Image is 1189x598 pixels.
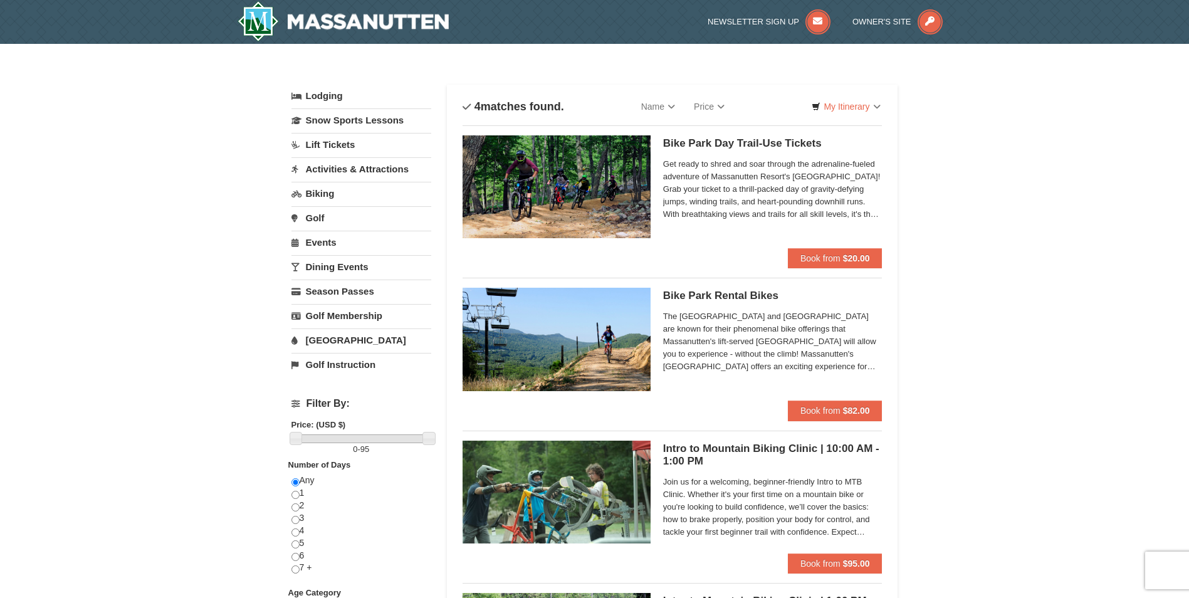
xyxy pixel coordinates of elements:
[291,398,431,409] h4: Filter By:
[291,280,431,303] a: Season Passes
[663,137,883,150] h5: Bike Park Day Trail-Use Tickets
[788,401,883,421] button: Book from $82.00
[788,553,883,574] button: Book from $95.00
[291,255,431,278] a: Dining Events
[238,1,449,41] img: Massanutten Resort Logo
[708,17,830,26] a: Newsletter Sign Up
[291,328,431,352] a: [GEOGRAPHIC_DATA]
[852,17,911,26] span: Owner's Site
[788,248,883,268] button: Book from $20.00
[291,206,431,229] a: Golf
[360,444,369,454] span: 95
[632,94,684,119] a: Name
[291,231,431,254] a: Events
[474,100,481,113] span: 4
[288,460,351,469] strong: Number of Days
[463,100,564,113] h4: matches found.
[291,443,431,456] label: -
[291,420,346,429] strong: Price: (USD $)
[663,443,883,468] h5: Intro to Mountain Biking Clinic | 10:00 AM - 1:00 PM
[291,353,431,376] a: Golf Instruction
[852,17,943,26] a: Owner's Site
[663,290,883,302] h5: Bike Park Rental Bikes
[708,17,799,26] span: Newsletter Sign Up
[291,85,431,107] a: Lodging
[843,406,870,416] strong: $82.00
[804,97,888,116] a: My Itinerary
[288,588,342,597] strong: Age Category
[463,441,651,543] img: 6619923-41-e7b00406.jpg
[291,182,431,205] a: Biking
[291,475,431,587] div: Any 1 2 3 4 5 6 7 +
[663,476,883,538] span: Join us for a welcoming, beginner-friendly Intro to MTB Clinic. Whether it's your first time on a...
[291,108,431,132] a: Snow Sports Lessons
[843,253,870,263] strong: $20.00
[463,135,651,238] img: 6619923-14-67e0640e.jpg
[291,157,431,181] a: Activities & Attractions
[800,406,841,416] span: Book from
[800,253,841,263] span: Book from
[238,1,449,41] a: Massanutten Resort
[291,133,431,156] a: Lift Tickets
[463,288,651,391] img: 6619923-15-103d8a09.jpg
[663,310,883,373] span: The [GEOGRAPHIC_DATA] and [GEOGRAPHIC_DATA] are known for their phenomenal bike offerings that Ma...
[663,158,883,221] span: Get ready to shred and soar through the adrenaline-fueled adventure of Massanutten Resort's [GEOG...
[353,444,357,454] span: 0
[800,559,841,569] span: Book from
[843,559,870,569] strong: $95.00
[684,94,734,119] a: Price
[291,304,431,327] a: Golf Membership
